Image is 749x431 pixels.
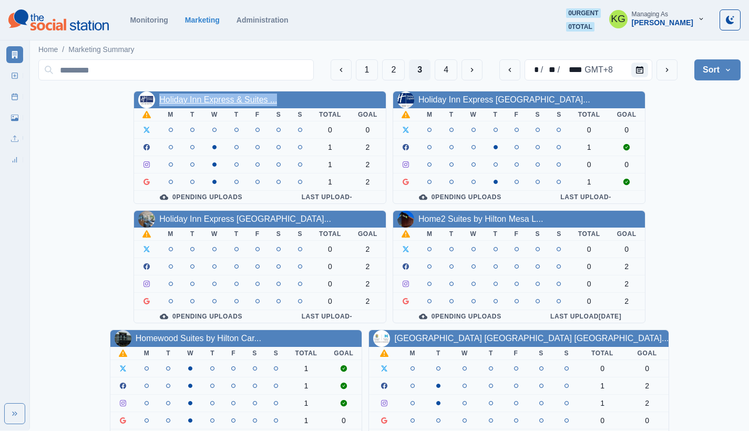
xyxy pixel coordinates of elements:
[311,228,350,241] th: Total
[159,95,277,104] a: Holiday Inn Express & Suites ...
[588,382,617,390] div: 1
[588,399,617,407] div: 1
[402,193,519,201] div: 0 Pending Uploads
[461,59,483,80] button: Next Media
[115,330,131,347] img: 386450117895078
[617,280,637,288] div: 2
[402,312,519,321] div: 0 Pending Uploads
[226,108,247,121] th: T
[632,11,668,18] div: Managing As
[397,211,414,228] img: 104547128321061
[159,214,331,223] a: Holiday Inn Express [GEOGRAPHIC_DATA]...
[6,109,23,126] a: Media Library
[720,9,741,30] button: Toggle Mode
[394,334,669,343] a: [GEOGRAPHIC_DATA] [GEOGRAPHIC_DATA] [GEOGRAPHIC_DATA]...
[247,108,268,121] th: F
[350,228,386,241] th: Goal
[578,178,600,186] div: 1
[462,228,485,241] th: W
[617,262,637,271] div: 2
[319,262,341,271] div: 0
[276,193,377,201] div: Last Upload -
[179,347,202,360] th: W
[578,280,600,288] div: 0
[578,160,600,169] div: 0
[358,178,377,186] div: 2
[578,297,600,305] div: 0
[418,214,543,223] a: Home2 Suites by Hilton Mesa L...
[561,64,583,76] div: year
[138,91,155,108] img: 111697591533469
[276,312,377,321] div: Last Upload -
[6,88,23,105] a: Post Schedule
[506,228,527,241] th: F
[397,91,414,108] img: 890361934320985
[632,18,693,27] div: [PERSON_NAME]
[528,347,553,360] th: S
[441,108,462,121] th: T
[536,193,637,201] div: Last Upload -
[578,126,600,134] div: 0
[319,126,341,134] div: 0
[418,108,441,121] th: M
[136,347,158,360] th: M
[136,334,261,343] a: Homewood Suites by Hilton Car...
[182,228,203,241] th: T
[350,108,386,121] th: Goal
[373,330,390,347] img: 2165605250355329
[588,416,617,425] div: 0
[617,297,637,305] div: 2
[499,59,520,80] button: previous
[142,193,260,201] div: 0 Pending Uploads
[609,228,645,241] th: Goal
[540,64,544,76] div: /
[6,151,23,168] a: Review Summary
[311,108,350,121] th: Total
[356,59,378,80] button: Page 1
[634,364,660,373] div: 0
[554,347,579,360] th: S
[268,108,290,121] th: S
[244,347,265,360] th: S
[418,95,590,104] a: Holiday Inn Express [GEOGRAPHIC_DATA]...
[268,228,290,241] th: S
[319,178,341,186] div: 1
[527,228,549,241] th: S
[399,347,426,360] th: M
[409,59,430,80] button: Page 3
[566,22,594,32] span: 0 total
[319,280,341,288] div: 0
[527,64,540,76] div: month
[548,108,570,121] th: S
[601,8,713,29] button: Managing As[PERSON_NAME]
[631,63,648,77] button: Calendar
[185,16,220,24] a: Marketing
[319,160,341,169] div: 1
[62,44,64,55] span: /
[617,126,637,134] div: 0
[289,228,311,241] th: S
[583,64,614,76] div: time zone
[358,126,377,134] div: 0
[130,16,168,24] a: Monitoring
[4,403,25,424] button: Expand
[548,228,570,241] th: S
[557,64,561,76] div: /
[426,347,451,360] th: T
[319,245,341,253] div: 0
[289,108,311,121] th: S
[159,108,182,121] th: M
[203,228,226,241] th: W
[358,262,377,271] div: 2
[6,130,23,147] a: Uploads
[694,59,741,80] button: Sort
[588,364,617,373] div: 0
[578,262,600,271] div: 0
[237,16,289,24] a: Administration
[485,108,506,121] th: T
[295,399,317,407] div: 1
[527,108,549,121] th: S
[625,347,669,360] th: Goal
[579,347,625,360] th: Total
[325,347,362,360] th: Goal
